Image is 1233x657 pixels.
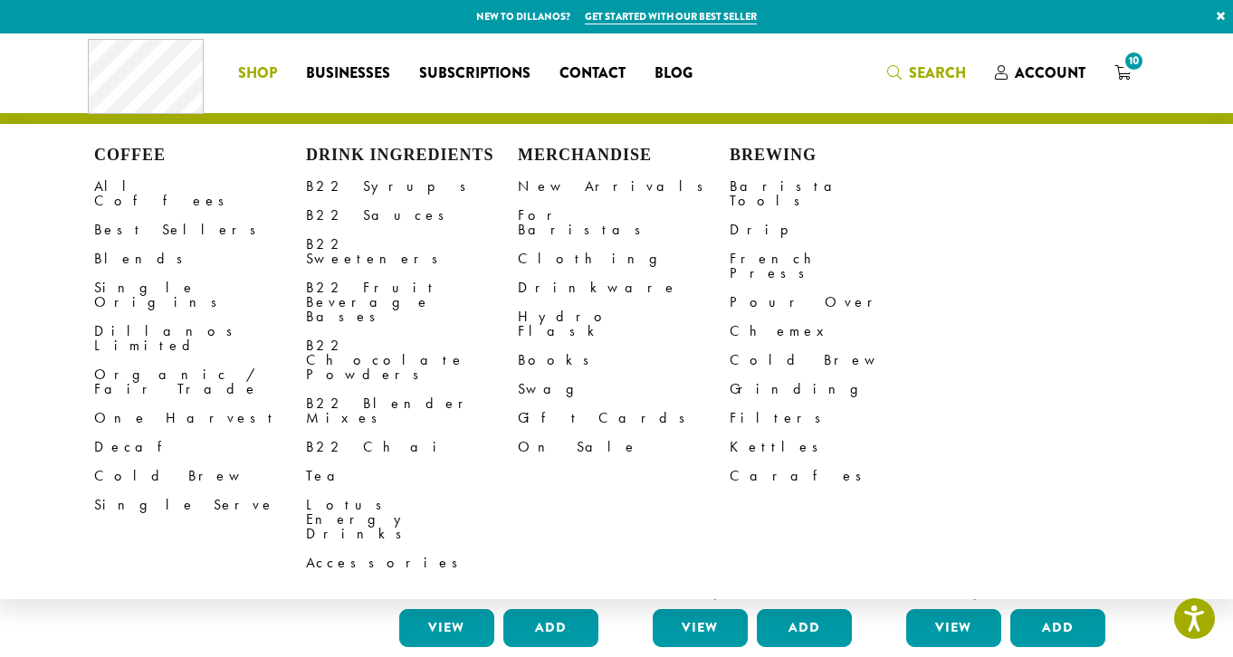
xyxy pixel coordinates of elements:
[518,146,730,166] h4: Merchandise
[585,9,757,24] a: Get started with our best seller
[730,215,941,244] a: Drip
[518,273,730,302] a: Drinkware
[94,215,306,244] a: Best Sellers
[518,302,730,346] a: Hydro Flask
[1122,49,1146,73] span: 10
[730,244,941,288] a: French Press
[1015,62,1085,83] span: Account
[503,609,598,647] button: Add
[655,62,693,85] span: Blog
[94,404,306,433] a: One Harvest
[94,490,306,519] a: Single Serve
[730,317,941,346] a: Chemex
[653,609,748,647] a: View
[730,375,941,404] a: Grinding
[306,146,518,166] h4: Drink Ingredients
[94,146,306,166] h4: Coffee
[94,360,306,404] a: Organic / Fair Trade
[730,288,941,317] a: Pour Over
[94,433,306,462] a: Decaf
[399,609,494,647] a: View
[306,230,518,273] a: B22 Sweeteners
[94,244,306,273] a: Blends
[518,346,730,375] a: Books
[94,273,306,317] a: Single Origins
[94,172,306,215] a: All Coffees
[306,548,518,577] a: Accessories
[730,346,941,375] a: Cold Brew
[757,609,852,647] button: Add
[306,462,518,490] a: Tea
[238,62,277,85] span: Shop
[906,609,1001,647] a: View
[419,62,530,85] span: Subscriptions
[730,404,941,433] a: Filters
[1010,609,1105,647] button: Add
[730,433,941,462] a: Kettles
[909,62,966,83] span: Search
[518,244,730,273] a: Clothing
[306,331,518,389] a: B22 Chocolate Powders
[306,62,390,85] span: Businesses
[518,201,730,244] a: For Baristas
[730,146,941,166] h4: Brewing
[730,462,941,490] a: Carafes
[518,172,730,201] a: New Arrivals
[224,59,292,88] a: Shop
[518,375,730,404] a: Swag
[306,172,518,201] a: B22 Syrups
[306,201,518,230] a: B22 Sauces
[902,315,1110,602] a: Lotus Energy Drink Concentrate Pump $3.25
[306,389,518,433] a: B22 Blender Mixes
[94,462,306,490] a: Cold Brew
[873,58,980,88] a: Search
[306,490,518,548] a: Lotus Energy Drinks
[518,404,730,433] a: Gift Cards
[648,315,856,602] a: Barista 22 Half Gallon Sauce Pump $14.00
[559,62,626,85] span: Contact
[518,433,730,462] a: On Sale
[306,433,518,462] a: B22 Chai
[306,273,518,331] a: B22 Fruit Beverage Bases
[730,172,941,215] a: Barista Tools
[94,317,306,360] a: Dillanos Limited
